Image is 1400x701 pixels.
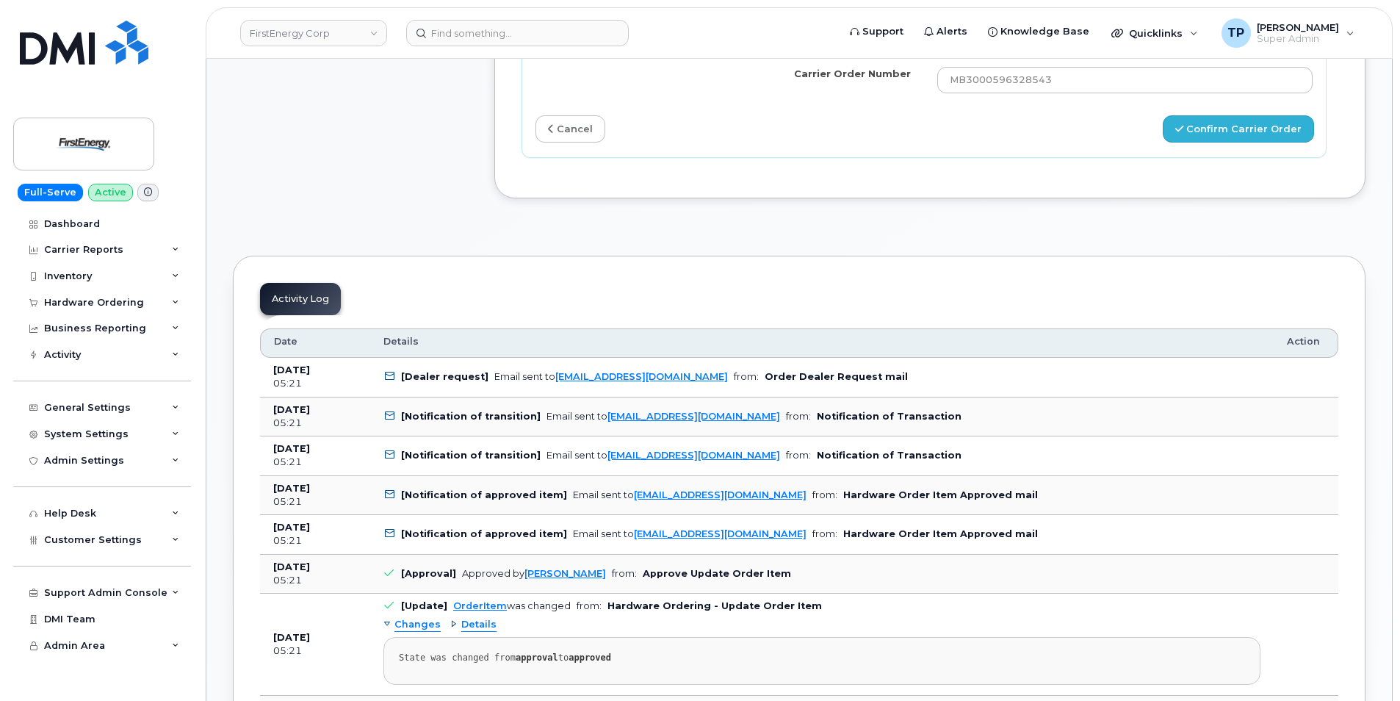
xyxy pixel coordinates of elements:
[765,371,908,382] b: Order Dealer Request mail
[273,377,357,390] div: 05:21
[817,411,961,422] b: Notification of Transaction
[555,371,728,382] a: [EMAIL_ADDRESS][DOMAIN_NAME]
[401,600,447,611] b: [Update]
[914,17,978,46] a: Alerts
[401,411,541,422] b: [Notification of transition]
[401,528,567,539] b: [Notification of approved item]
[612,568,637,579] span: from:
[573,528,807,539] div: Email sent to
[273,534,357,547] div: 05:21
[453,600,571,611] div: was changed
[406,20,629,46] input: Find something...
[1257,21,1339,33] span: [PERSON_NAME]
[1211,18,1365,48] div: Tyler Pollock
[240,20,387,46] a: FirstEnergy Corp
[462,568,606,579] div: Approved by
[937,24,967,39] span: Alerts
[1274,328,1338,358] th: Action
[569,653,611,663] strong: approved
[273,364,310,375] b: [DATE]
[394,618,441,632] span: Changes
[401,450,541,461] b: [Notification of transition]
[862,24,903,39] span: Support
[546,411,780,422] div: Email sent to
[634,528,807,539] a: [EMAIL_ADDRESS][DOMAIN_NAME]
[786,411,811,422] span: from:
[734,371,759,382] span: from:
[273,404,310,415] b: [DATE]
[461,618,497,632] span: Details
[817,450,961,461] b: Notification of Transaction
[273,417,357,430] div: 05:21
[494,371,728,382] div: Email sent to
[273,456,357,469] div: 05:21
[840,17,914,46] a: Support
[399,653,1245,664] div: State was changed from to
[607,600,822,611] b: Hardware Ordering - Update Order Item
[1129,27,1183,39] span: Quicklinks
[634,489,807,500] a: [EMAIL_ADDRESS][DOMAIN_NAME]
[1336,637,1389,690] iframe: Messenger Launcher
[1227,24,1244,42] span: TP
[1257,33,1339,45] span: Super Admin
[1000,24,1089,39] span: Knowledge Base
[401,489,567,500] b: [Notification of approved item]
[812,528,837,539] span: from:
[273,561,310,572] b: [DATE]
[786,450,811,461] span: from:
[1163,115,1314,143] button: Confirm Carrier Order
[643,568,791,579] b: Approve Update Order Item
[843,489,1038,500] b: Hardware Order Item Approved mail
[273,495,357,508] div: 05:21
[794,67,911,81] label: Carrier Order Number
[274,335,297,348] span: Date
[273,574,357,587] div: 05:21
[607,411,780,422] a: [EMAIL_ADDRESS][DOMAIN_NAME]
[273,483,310,494] b: [DATE]
[546,450,780,461] div: Email sent to
[273,443,310,454] b: [DATE]
[401,568,456,579] b: [Approval]
[383,335,419,348] span: Details
[573,489,807,500] div: Email sent to
[978,17,1100,46] a: Knowledge Base
[843,528,1038,539] b: Hardware Order Item Approved mail
[453,600,507,611] a: OrderItem
[273,644,357,658] div: 05:21
[273,632,310,643] b: [DATE]
[535,115,605,143] a: cancel
[401,371,488,382] b: [Dealer request]
[607,450,780,461] a: [EMAIL_ADDRESS][DOMAIN_NAME]
[812,489,837,500] span: from:
[1101,18,1208,48] div: Quicklinks
[516,653,558,663] strong: approval
[524,568,606,579] a: [PERSON_NAME]
[273,522,310,533] b: [DATE]
[577,600,602,611] span: from:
